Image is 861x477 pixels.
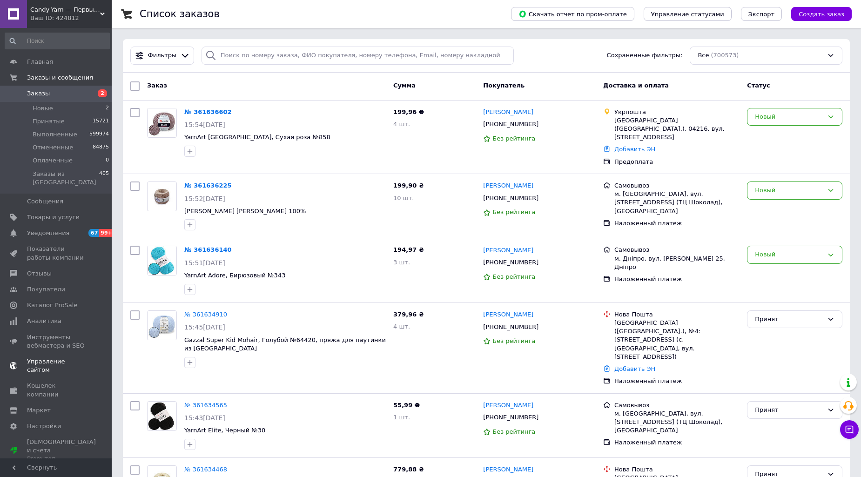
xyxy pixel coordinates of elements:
span: Сумма [393,82,416,89]
span: 379,96 ₴ [393,311,424,318]
input: Поиск [5,33,110,49]
span: Без рейтинга [492,135,535,142]
div: Самовывоз [614,401,740,410]
span: Каталог ProSale [27,301,77,309]
div: Ваш ID: 424812 [30,14,112,22]
span: 15:52[DATE] [184,195,225,202]
span: 3 шт. [393,259,410,266]
a: Добавить ЭН [614,146,655,153]
a: Фото товару [147,401,177,431]
div: Нова Пошта [614,310,740,319]
a: YarnArt Elite, Черный №30 [184,427,265,434]
a: [PERSON_NAME] [483,310,533,319]
span: Без рейтинга [492,273,535,280]
span: [PHONE_NUMBER] [483,195,538,202]
span: Уведомления [27,229,69,237]
a: YarnArt [GEOGRAPHIC_DATA], Сухая роза №858 [184,134,330,141]
a: № 361636140 [184,246,232,253]
div: Укрпошта [614,108,740,116]
span: Создать заказ [799,11,844,18]
a: [PERSON_NAME] [483,401,533,410]
span: [PERSON_NAME] [PERSON_NAME] 100% [184,208,306,215]
span: Экспорт [748,11,774,18]
span: 4 шт. [393,121,410,128]
span: Заказ [147,82,167,89]
div: Наложенный платеж [614,377,740,385]
img: Фото товару [148,311,176,340]
img: Фото товару [148,108,176,137]
a: Фото товару [147,108,177,138]
span: Статус [747,82,770,89]
span: 199,96 ₴ [393,108,424,115]
div: м. [GEOGRAPHIC_DATA], вул. [STREET_ADDRESS] (ТЦ Шоколад), [GEOGRAPHIC_DATA] [614,190,740,215]
div: Принят [755,405,823,415]
span: 10 шт. [393,195,414,202]
span: 1 шт. [393,414,410,421]
span: 4 шт. [393,323,410,330]
span: Аналитика [27,317,61,325]
span: [PHONE_NUMBER] [483,259,538,266]
span: [PHONE_NUMBER] [483,121,538,128]
div: Наложенный платеж [614,219,740,228]
a: № 361634565 [184,402,227,409]
span: [DEMOGRAPHIC_DATA] и счета [27,438,96,464]
button: Управление статусами [644,7,732,21]
span: Без рейтинга [492,208,535,215]
a: Фото товару [147,310,177,340]
span: 99+ [99,229,114,237]
span: YarnArt Adore, Бирюзовый №343 [184,272,285,279]
span: 15:54[DATE] [184,121,225,128]
span: 15:43[DATE] [184,414,225,422]
img: Фото товару [148,246,176,275]
span: Фильтры [148,51,177,60]
a: № 361636225 [184,182,232,189]
a: [PERSON_NAME] [483,246,533,255]
span: [PHONE_NUMBER] [483,414,538,421]
button: Экспорт [741,7,782,21]
span: Покупатель [483,82,525,89]
span: 15:51[DATE] [184,259,225,267]
span: Управление сайтом [27,357,86,374]
span: Оплаченные [33,156,73,165]
span: 15:45[DATE] [184,323,225,331]
div: Наложенный платеж [614,438,740,447]
div: Принят [755,315,823,324]
span: 194,97 ₴ [393,246,424,253]
a: [PERSON_NAME] [483,181,533,190]
a: [PERSON_NAME] [483,465,533,474]
span: Новые [33,104,53,113]
span: 2 [106,104,109,113]
span: Товары и услуги [27,213,80,222]
input: Поиск по номеру заказа, ФИО покупателя, номеру телефона, Email, номеру накладной [202,47,514,65]
div: Новый [755,112,823,122]
span: Сообщения [27,197,63,206]
div: Новый [755,250,823,260]
a: № 361634910 [184,311,227,318]
span: Сохраненные фильтры: [607,51,683,60]
img: Фото товару [148,402,176,430]
div: Наложенный платеж [614,275,740,283]
span: 599974 [89,130,109,139]
a: Gazzal Super Kid Mohair, Голубой №64420, пряжа для паутинки из [GEOGRAPHIC_DATA] [184,336,386,352]
span: Главная [27,58,53,66]
span: Управление статусами [651,11,724,18]
div: Самовывоз [614,181,740,190]
span: Отмененные [33,143,73,152]
span: [PHONE_NUMBER] [483,323,538,330]
span: 84875 [93,143,109,152]
span: 405 [99,170,109,187]
button: Скачать отчет по пром-оплате [511,7,634,21]
div: Нова Пошта [614,465,740,474]
span: (700573) [711,52,739,59]
button: Создать заказ [791,7,852,21]
span: Настройки [27,422,61,430]
span: Доставка и оплата [603,82,669,89]
span: 0 [106,156,109,165]
span: Заказы из [GEOGRAPHIC_DATA] [33,170,99,187]
span: 67 [88,229,99,237]
div: м. [GEOGRAPHIC_DATA], вул. [STREET_ADDRESS] (ТЦ Шоколад), [GEOGRAPHIC_DATA] [614,410,740,435]
span: Без рейтинга [492,337,535,344]
span: Заказы и сообщения [27,74,93,82]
